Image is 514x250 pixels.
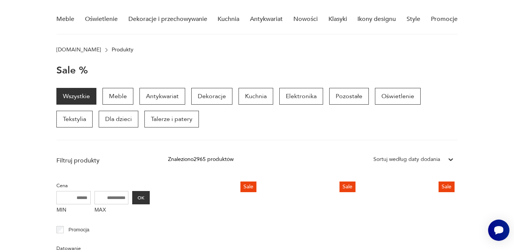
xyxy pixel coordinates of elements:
a: Style [407,5,420,34]
p: Filtruj produkty [56,156,150,165]
a: Kuchnia [218,5,239,34]
a: Oświetlenie [375,88,421,105]
a: Wszystkie [56,88,96,105]
a: [DOMAIN_NAME] [56,47,101,53]
a: Meble [56,5,74,34]
a: Elektronika [279,88,323,105]
h1: Sale % [56,65,88,76]
a: Ikony designu [357,5,396,34]
a: Promocje [431,5,458,34]
a: Antykwariat [139,88,185,105]
label: MAX [94,204,129,217]
button: OK [132,191,150,204]
a: Tekstylia [56,111,93,127]
a: Oświetlenie [85,5,118,34]
p: Produkty [112,47,133,53]
iframe: Smartsupp widget button [488,220,509,241]
a: Dekoracje i przechowywanie [128,5,207,34]
a: Kuchnia [239,88,273,105]
a: Antykwariat [250,5,283,34]
p: Promocja [69,226,90,234]
a: Nowości [293,5,318,34]
a: Dla dzieci [99,111,138,127]
a: Pozostałe [329,88,369,105]
a: Talerze i patery [144,111,199,127]
a: Dekoracje [191,88,232,105]
label: MIN [56,204,91,217]
p: Cena [56,182,150,190]
a: Meble [102,88,133,105]
div: Znaleziono 2965 produktów [168,155,234,164]
div: Sortuj według daty dodania [373,155,440,164]
a: Klasyki [328,5,347,34]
